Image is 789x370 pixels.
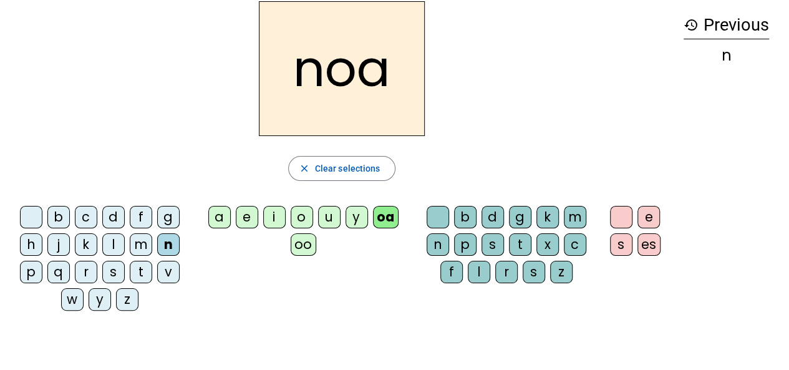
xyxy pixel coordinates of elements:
[102,233,125,256] div: l
[157,206,180,228] div: g
[288,156,396,181] button: Clear selections
[482,233,504,256] div: s
[454,233,477,256] div: p
[20,261,42,283] div: p
[61,288,84,311] div: w
[89,288,111,311] div: y
[564,233,586,256] div: c
[157,261,180,283] div: v
[102,261,125,283] div: s
[427,233,449,256] div: n
[130,261,152,283] div: t
[536,233,559,256] div: x
[373,206,399,228] div: oa
[47,261,70,283] div: q
[482,206,504,228] div: d
[536,206,559,228] div: k
[523,261,545,283] div: s
[263,206,286,228] div: i
[47,206,70,228] div: b
[468,261,490,283] div: l
[610,233,632,256] div: s
[509,233,531,256] div: t
[684,11,769,39] h3: Previous
[495,261,518,283] div: r
[208,206,231,228] div: a
[440,261,463,283] div: f
[259,1,425,136] h2: noa
[157,233,180,256] div: n
[116,288,138,311] div: z
[20,233,42,256] div: h
[299,163,310,174] mat-icon: close
[346,206,368,228] div: y
[47,233,70,256] div: j
[75,233,97,256] div: k
[291,206,313,228] div: o
[509,206,531,228] div: g
[637,233,661,256] div: es
[684,48,769,63] div: n
[130,206,152,228] div: f
[130,233,152,256] div: m
[454,206,477,228] div: b
[564,206,586,228] div: m
[236,206,258,228] div: e
[75,206,97,228] div: c
[102,206,125,228] div: d
[637,206,660,228] div: e
[318,206,341,228] div: u
[291,233,316,256] div: oo
[315,161,380,176] span: Clear selections
[550,261,573,283] div: z
[75,261,97,283] div: r
[684,17,699,32] mat-icon: history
